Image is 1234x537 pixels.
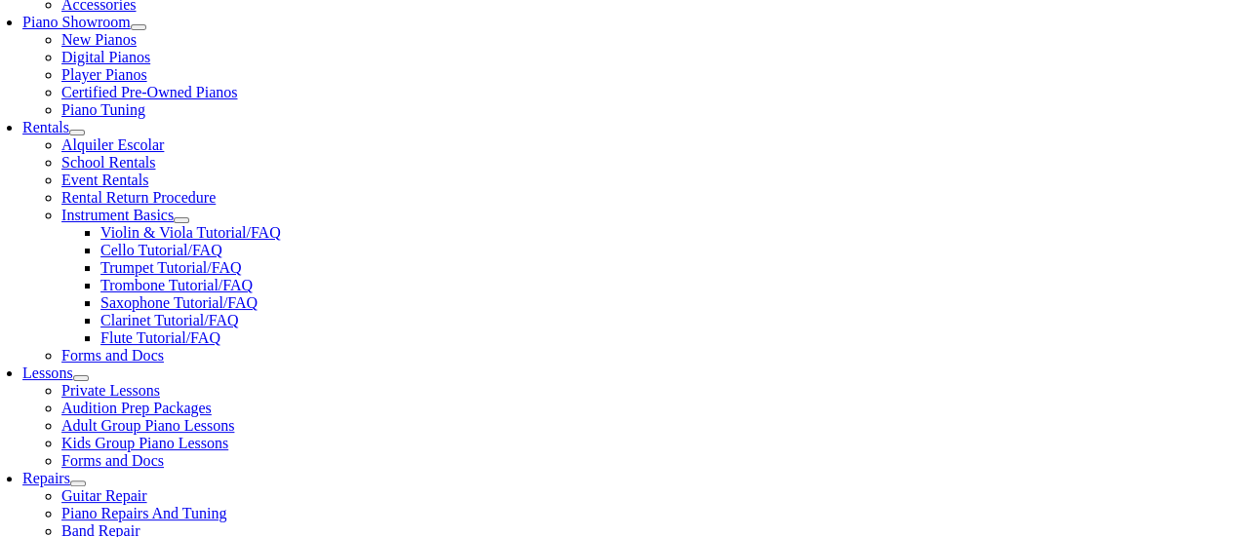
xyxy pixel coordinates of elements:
[61,172,148,188] a: Event Rentals
[61,452,164,469] a: Forms and Docs
[61,154,155,171] a: School Rentals
[100,294,258,311] a: Saxophone Tutorial/FAQ
[61,101,145,118] a: Piano Tuning
[69,130,85,135] button: Open submenu of Rentals
[100,277,253,293] a: Trombone Tutorial/FAQ
[61,417,234,434] a: Adult Group Piano Lessons
[100,242,222,258] a: Cello Tutorial/FAQ
[61,136,164,153] a: Alquiler Escolar
[174,217,189,223] button: Open submenu of Instrument Basics
[100,329,220,346] a: Flute Tutorial/FAQ
[61,189,216,206] a: Rental Return Procedure
[100,259,241,276] a: Trumpet Tutorial/FAQ
[22,364,73,381] a: Lessons
[61,505,226,521] a: Piano Repairs And Tuning
[61,382,160,399] a: Private Lessons
[73,375,89,381] button: Open submenu of Lessons
[70,480,86,486] button: Open submenu of Repairs
[100,312,239,328] a: Clarinet Tutorial/FAQ
[61,49,150,65] a: Digital Pianos
[61,435,228,451] a: Kids Group Piano Lessons
[61,31,137,48] a: New Pianos
[61,66,147,83] a: Player Pianos
[22,119,69,135] a: Rentals
[22,14,131,30] a: Piano Showroom
[61,400,212,416] a: Audition Prep Packages
[131,24,146,30] button: Open submenu of Piano Showroom
[61,487,147,504] a: Guitar Repair
[61,84,237,100] a: Certified Pre-Owned Pianos
[61,207,174,223] a: Instrument Basics
[100,224,281,241] a: Violin & Viola Tutorial/FAQ
[61,347,164,364] a: Forms and Docs
[22,470,70,486] a: Repairs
